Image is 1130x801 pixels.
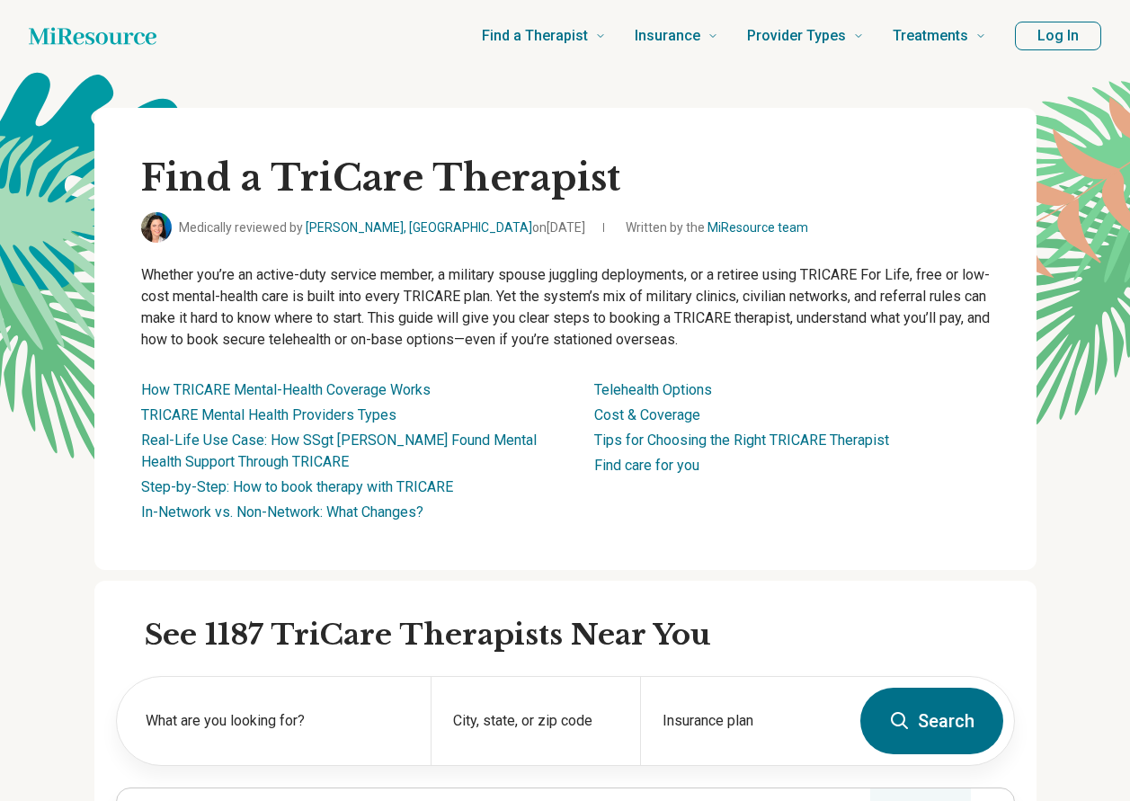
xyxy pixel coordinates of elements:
[141,406,396,423] a: TRICARE Mental Health Providers Types
[893,23,968,49] span: Treatments
[635,23,700,49] span: Insurance
[145,617,1015,654] h2: See 1187 TriCare Therapists Near You
[141,432,537,470] a: Real-Life Use Case: How SSgt [PERSON_NAME] Found Mental Health Support Through TRICARE
[179,218,585,237] span: Medically reviewed by
[141,155,990,201] h1: Find a TriCare Therapist
[747,23,846,49] span: Provider Types
[141,381,431,398] a: How TRICARE Mental-Health Coverage Works
[141,503,423,521] a: In-Network vs. Non-Network: What Changes?
[707,220,808,235] a: MiResource team
[594,406,700,423] a: Cost & Coverage
[594,457,699,474] a: Find care for you
[860,688,1003,754] button: Search
[306,220,532,235] a: [PERSON_NAME], [GEOGRAPHIC_DATA]
[594,432,889,449] a: Tips for Choosing the Right TRICARE Therapist
[482,23,588,49] span: Find a Therapist
[146,710,409,732] label: What are you looking for?
[29,18,156,54] a: Home page
[594,381,712,398] a: Telehealth Options
[532,220,585,235] span: on [DATE]
[1015,22,1101,50] button: Log In
[141,264,990,351] p: Whether you’re an active-duty service member, a military spouse juggling deployments, or a retire...
[626,218,808,237] span: Written by the
[141,478,453,495] a: Step-by-Step: How to book therapy with TRICARE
